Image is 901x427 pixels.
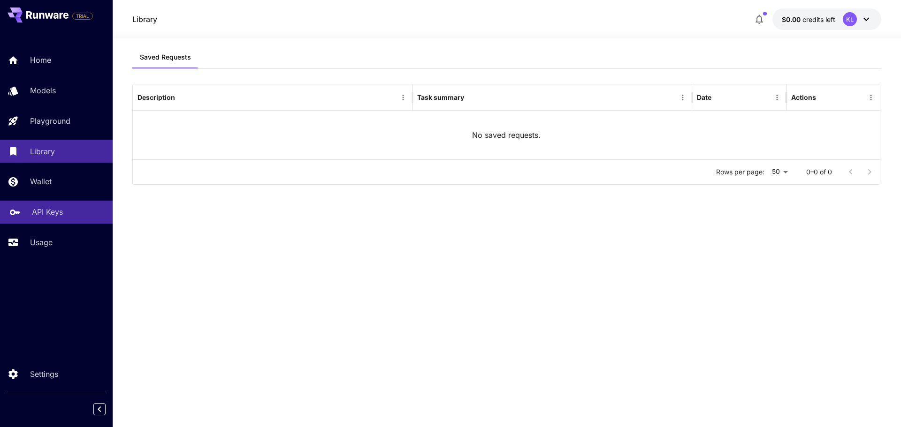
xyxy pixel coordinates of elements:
p: 0–0 of 0 [806,167,832,177]
button: Sort [176,91,189,104]
button: Collapse sidebar [93,403,106,415]
div: Task summary [417,93,464,101]
span: $0.00 [782,15,802,23]
button: Menu [864,91,878,104]
div: $0.00 [782,15,835,24]
p: Models [30,85,56,96]
div: Collapse sidebar [100,401,113,418]
div: KL [843,12,857,26]
div: 50 [768,165,791,179]
p: Usage [30,237,53,248]
div: Description [137,93,175,101]
p: Settings [30,368,58,380]
div: Actions [791,93,816,101]
p: No saved requests. [472,129,541,141]
p: API Keys [32,206,63,217]
button: Menu [397,91,410,104]
button: Menu [771,91,784,104]
span: Saved Requests [140,53,191,61]
p: Library [30,146,55,157]
p: Rows per page: [716,167,764,177]
button: Sort [712,91,725,104]
span: Add your payment card to enable full platform functionality. [72,10,93,22]
button: $0.00KL [772,8,881,30]
div: Date [697,93,711,101]
p: Wallet [30,176,52,187]
p: Playground [30,115,70,127]
span: credits left [802,15,835,23]
a: Library [132,14,157,25]
p: Home [30,54,51,66]
button: Sort [465,91,478,104]
button: Menu [676,91,689,104]
span: TRIAL [73,13,92,20]
nav: breadcrumb [132,14,157,25]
